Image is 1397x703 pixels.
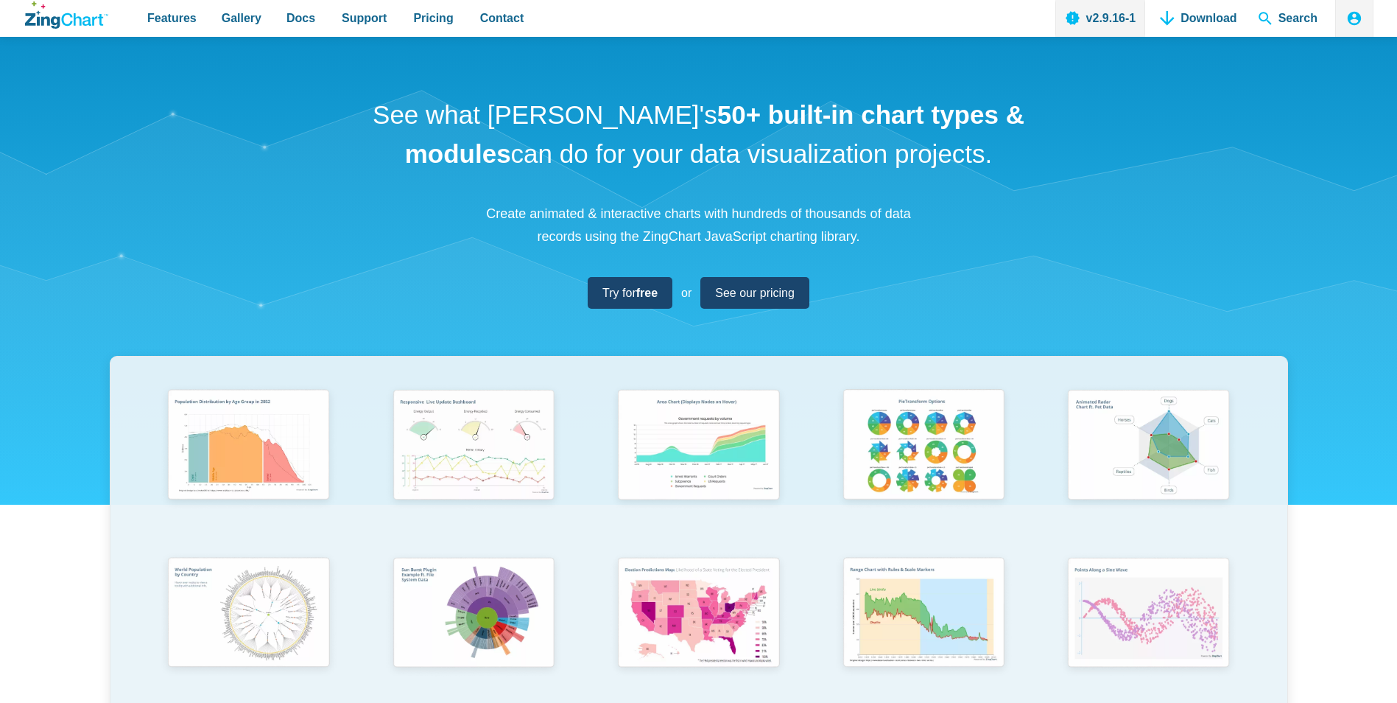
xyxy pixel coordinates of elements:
[367,96,1030,173] h1: See what [PERSON_NAME]'s can do for your data visualization projects.
[222,8,261,28] span: Gallery
[588,277,672,309] a: Try forfree
[608,382,788,511] img: Area Chart (Displays Nodes on Hover)
[342,8,387,28] span: Support
[405,100,1024,168] strong: 50+ built-in chart types & modules
[478,203,920,248] p: Create animated & interactive charts with hundreds of thousands of data records using the ZingCha...
[147,8,197,28] span: Features
[700,277,809,309] a: See our pricing
[25,1,108,29] a: ZingChart Logo. Click to return to the homepage
[608,550,788,679] img: Election Predictions Map
[413,8,453,28] span: Pricing
[136,382,362,550] a: Population Distribution by Age Group in 2052
[158,550,338,679] img: World Population by Country
[811,382,1036,550] a: Pie Transform Options
[681,283,692,303] span: or
[602,283,658,303] span: Try for
[586,382,812,550] a: Area Chart (Displays Nodes on Hover)
[1058,382,1238,511] img: Animated Radar Chart ft. Pet Data
[1036,382,1261,550] a: Animated Radar Chart ft. Pet Data
[158,382,338,511] img: Population Distribution by Age Group in 2052
[480,8,524,28] span: Contact
[636,287,658,299] strong: free
[834,382,1013,511] img: Pie Transform Options
[286,8,315,28] span: Docs
[1058,550,1238,679] img: Points Along a Sine Wave
[384,382,563,511] img: Responsive Live Update Dashboard
[715,283,795,303] span: See our pricing
[361,382,586,550] a: Responsive Live Update Dashboard
[834,550,1013,679] img: Range Chart with Rultes & Scale Markers
[384,550,563,679] img: Sun Burst Plugin Example ft. File System Data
